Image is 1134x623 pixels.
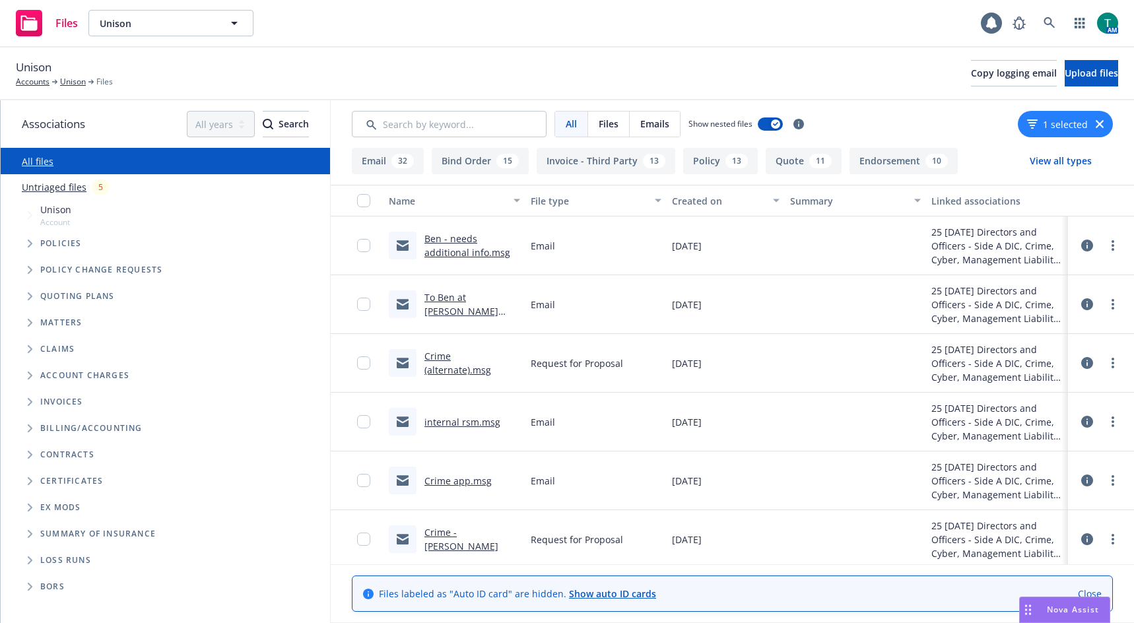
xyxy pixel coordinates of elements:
div: Tree Example [1,200,330,415]
span: Upload files [1065,67,1118,79]
div: 25 [DATE] Directors and Officers - Side A DIC, Crime, Cyber, Management Liability Renewal [931,343,1063,384]
span: Unison [100,16,214,30]
span: [DATE] [672,239,702,253]
span: Email [531,474,555,488]
span: Unison [16,59,51,76]
span: Request for Proposal [531,356,623,370]
button: Created on [667,185,785,216]
div: Created on [672,194,765,208]
span: Copy logging email [971,67,1057,79]
div: Folder Tree Example [1,415,330,600]
span: Email [531,415,555,429]
button: Linked associations [926,185,1068,216]
button: File type [525,185,667,216]
span: [DATE] [672,533,702,546]
div: 10 [925,154,948,168]
span: Quoting plans [40,292,115,300]
input: Toggle Row Selected [357,533,370,546]
a: Unison [60,76,86,88]
span: Policies [40,240,82,247]
span: Policy change requests [40,266,162,274]
svg: Search [263,119,273,129]
span: [DATE] [672,415,702,429]
span: Matters [40,319,82,327]
button: Unison [88,10,253,36]
div: 32 [391,154,414,168]
a: more [1105,531,1121,547]
span: Email [531,239,555,253]
input: Toggle Row Selected [357,474,370,487]
span: [DATE] [672,474,702,488]
span: [DATE] [672,356,702,370]
input: Toggle Row Selected [357,356,370,370]
button: Policy [683,148,758,174]
div: 13 [643,154,665,168]
a: Close [1078,587,1102,601]
span: Files [55,18,78,28]
a: more [1105,355,1121,371]
button: Bind Order [432,148,529,174]
input: Search by keyword... [352,111,547,137]
div: Name [389,194,506,208]
button: SearchSearch [263,111,309,137]
div: 25 [DATE] Directors and Officers - Side A DIC, Crime, Cyber, Management Liability Renewal [931,519,1063,560]
div: 25 [DATE] Directors and Officers - Side A DIC, Crime, Cyber, Management Liability Renewal [931,284,1063,325]
button: Upload files [1065,60,1118,86]
div: 25 [DATE] Directors and Officers - Side A DIC, Crime, Cyber, Management Liability Renewal [931,225,1063,267]
a: Switch app [1067,10,1093,36]
div: 25 [DATE] Directors and Officers - Side A DIC, Crime, Cyber, Management Liability Renewal [931,460,1063,502]
span: Ex Mods [40,504,81,511]
a: more [1105,414,1121,430]
button: Summary [785,185,927,216]
span: BORs [40,583,65,591]
a: Crime (alternate).msg [424,350,491,376]
span: Nova Assist [1047,604,1099,615]
span: Account [40,216,71,228]
a: Report a Bug [1006,10,1032,36]
span: Invoices [40,398,83,406]
span: Billing/Accounting [40,424,143,432]
button: Copy logging email [971,60,1057,86]
a: Accounts [16,76,50,88]
span: Emails [640,117,669,131]
span: Associations [22,115,85,133]
a: Ben - needs additional info.msg [424,232,510,259]
a: more [1105,473,1121,488]
span: Files labeled as "Auto ID card" are hidden. [379,587,656,601]
span: Request for Proposal [531,533,623,546]
a: Crime - [PERSON_NAME] [424,526,498,552]
a: internal rsm.msg [424,416,500,428]
button: Email [352,148,424,174]
a: more [1105,238,1121,253]
input: Select all [357,194,370,207]
input: Toggle Row Selected [357,415,370,428]
div: 5 [92,180,110,195]
span: Files [96,76,113,88]
a: Files [11,5,83,42]
a: All files [22,155,53,168]
button: Name [384,185,525,216]
span: Files [599,117,618,131]
button: Quote [766,148,842,174]
a: To Ben at [PERSON_NAME] (ML/PL lines) .msg [424,291,504,331]
button: 1 selected [1027,117,1088,131]
span: Show nested files [688,118,752,129]
span: Certificates [40,477,103,485]
button: Endorsement [850,148,958,174]
a: more [1105,296,1121,312]
div: Linked associations [931,194,1063,208]
div: 13 [725,154,748,168]
span: Summary of insurance [40,530,156,538]
button: Invoice - Third Party [537,148,675,174]
a: Search [1036,10,1063,36]
div: Search [263,112,309,137]
div: Summary [790,194,907,208]
span: All [566,117,577,131]
div: 25 [DATE] Directors and Officers - Side A DIC, Crime, Cyber, Management Liability Renewal [931,401,1063,443]
span: Email [531,298,555,311]
input: Toggle Row Selected [357,298,370,311]
span: Claims [40,345,75,353]
div: 15 [496,154,519,168]
a: Show auto ID cards [569,587,656,600]
div: 11 [809,154,832,168]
